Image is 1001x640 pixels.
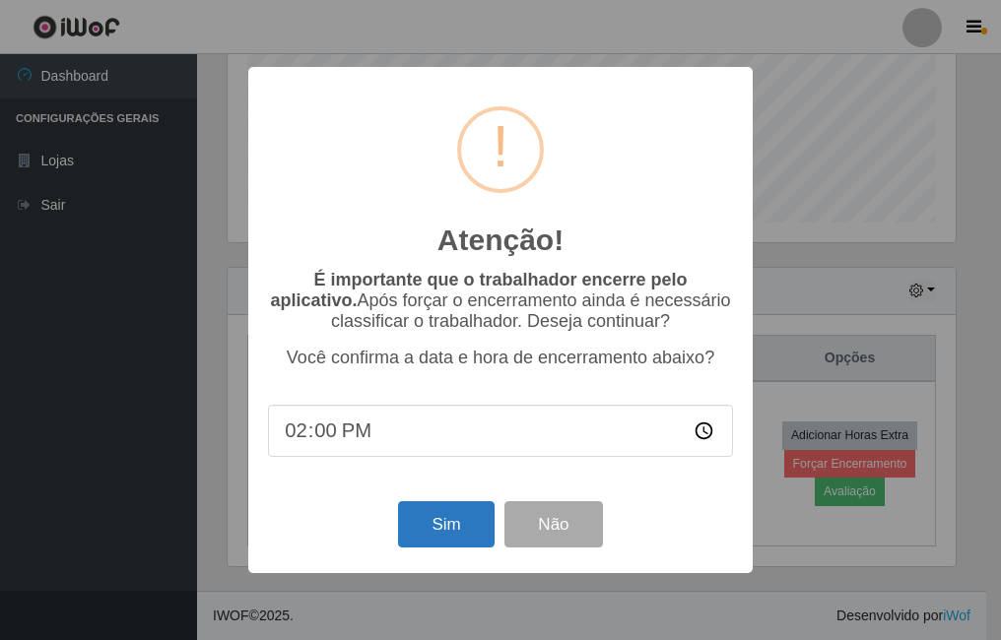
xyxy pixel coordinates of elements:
button: Não [504,501,602,547]
p: Após forçar o encerramento ainda é necessário classificar o trabalhador. Deseja continuar? [268,270,733,332]
b: É importante que o trabalhador encerre pelo aplicativo. [270,270,687,310]
button: Sim [398,501,494,547]
h2: Atenção! [437,223,564,258]
p: Você confirma a data e hora de encerramento abaixo? [268,348,733,368]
